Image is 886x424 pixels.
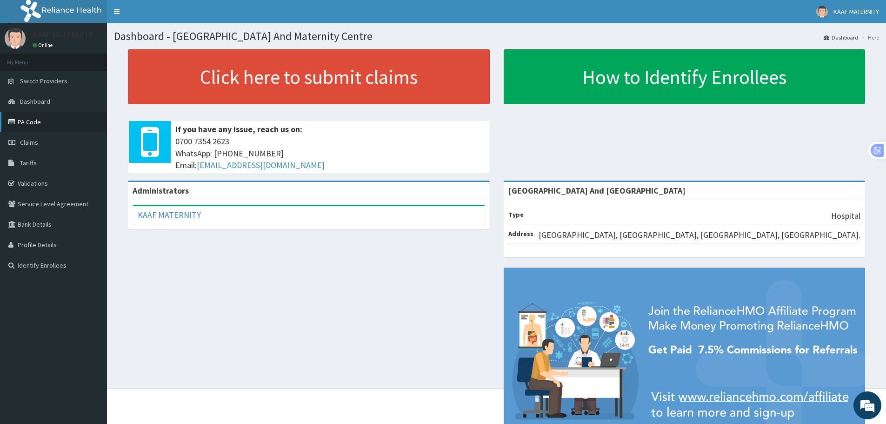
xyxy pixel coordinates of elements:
[153,5,175,27] div: Minimize live chat window
[833,7,879,16] span: KAAF MATERNITY
[128,49,490,104] a: Click here to submit claims
[20,159,37,167] span: Tariffs
[5,28,26,49] img: User Image
[175,135,485,171] span: 0700 7354 2623 WhatsApp: [PHONE_NUMBER] Email:
[33,42,55,48] a: Online
[504,49,866,104] a: How to Identify Enrollees
[20,138,38,147] span: Claims
[48,52,156,64] div: Chat with us now
[138,209,201,220] a: KAAF MATERNITY
[197,160,325,170] a: [EMAIL_ADDRESS][DOMAIN_NAME]
[831,210,860,222] p: Hospital
[508,210,524,219] b: Type
[114,30,879,42] h1: Dashboard - [GEOGRAPHIC_DATA] And Maternity Centre
[508,185,686,196] strong: [GEOGRAPHIC_DATA] And [GEOGRAPHIC_DATA]
[859,34,879,41] li: Here
[20,77,67,85] span: Switch Providers
[539,229,860,241] p: [GEOGRAPHIC_DATA], [GEOGRAPHIC_DATA], [GEOGRAPHIC_DATA], [GEOGRAPHIC_DATA].
[17,47,38,70] img: d_794563401_company_1708531726252_794563401
[54,117,128,211] span: We're online!
[133,185,189,196] b: Administrators
[33,30,93,39] p: KAAF MATERNITY
[175,124,302,135] b: If you have any issue, reach us on:
[824,34,858,41] a: Dashboard
[816,6,828,18] img: User Image
[5,254,177,287] textarea: Type your message and hit 'Enter'
[508,229,533,238] b: Address
[20,97,50,106] span: Dashboard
